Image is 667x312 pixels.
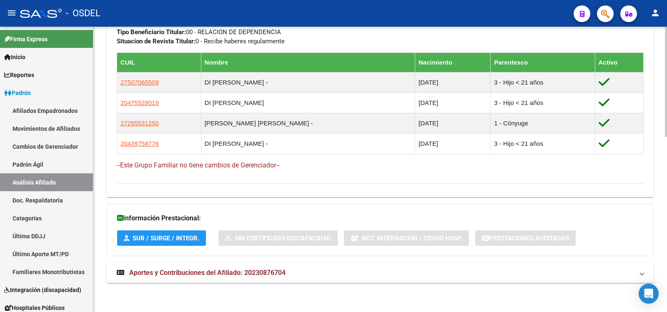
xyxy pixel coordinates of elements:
[120,140,159,147] span: 20439758776
[491,52,595,72] th: Parentesco
[415,52,490,72] th: Nacimiento
[201,113,415,133] td: [PERSON_NAME] [PERSON_NAME] -
[117,52,201,72] th: CUIL
[117,37,196,45] strong: Situacion de Revista Titular:
[201,72,415,92] td: DI [PERSON_NAME] -
[117,37,285,45] span: 0 - Recibe haberes regularmente
[415,72,490,92] td: [DATE]
[491,113,595,133] td: 1 - Cónyuge
[133,235,199,242] span: SUR / SURGE / INTEGR.
[475,230,576,246] button: Prestaciones Auditadas
[117,161,644,170] h4: --Este Grupo Familiar no tiene cambios de Gerenciador--
[650,8,660,18] mat-icon: person
[4,70,34,80] span: Reportes
[595,52,644,72] th: Activo
[4,35,48,44] span: Firma Express
[415,92,490,113] td: [DATE]
[117,28,186,36] strong: Tipo Beneficiario Titular:
[117,212,643,224] h3: Información Prestacional:
[491,133,595,154] td: 3 - Hijo < 21 años
[66,4,100,22] span: - OSDEL
[362,235,462,242] span: Not. Internacion / Censo Hosp.
[491,72,595,92] td: 3 - Hijo < 21 años
[201,133,415,154] td: DI [PERSON_NAME] -
[218,230,338,246] button: Sin Certificado Discapacidad
[489,235,569,242] span: Prestaciones Auditadas
[117,230,206,246] button: SUR / SURGE / INTEGR.
[491,92,595,113] td: 3 - Hijo < 21 años
[120,79,159,86] span: 27507065509
[415,133,490,154] td: [DATE]
[415,113,490,133] td: [DATE]
[120,99,159,106] span: 20475528019
[4,52,25,62] span: Inicio
[117,28,281,36] span: 00 - RELACION DE DEPENDENCIA
[129,269,286,277] span: Aportes y Contribuciones del Afiliado: 20230876704
[235,235,331,242] span: Sin Certificado Discapacidad
[201,52,415,72] th: Nombre
[639,284,659,304] div: Open Intercom Messenger
[201,92,415,113] td: DI [PERSON_NAME]
[344,230,469,246] button: Not. Internacion / Censo Hosp.
[107,263,654,283] mat-expansion-panel-header: Aportes y Contribuciones del Afiliado: 20230876704
[7,8,17,18] mat-icon: menu
[4,88,31,97] span: Padrón
[120,120,159,127] span: 27255531250
[4,285,81,295] span: Integración (discapacidad)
